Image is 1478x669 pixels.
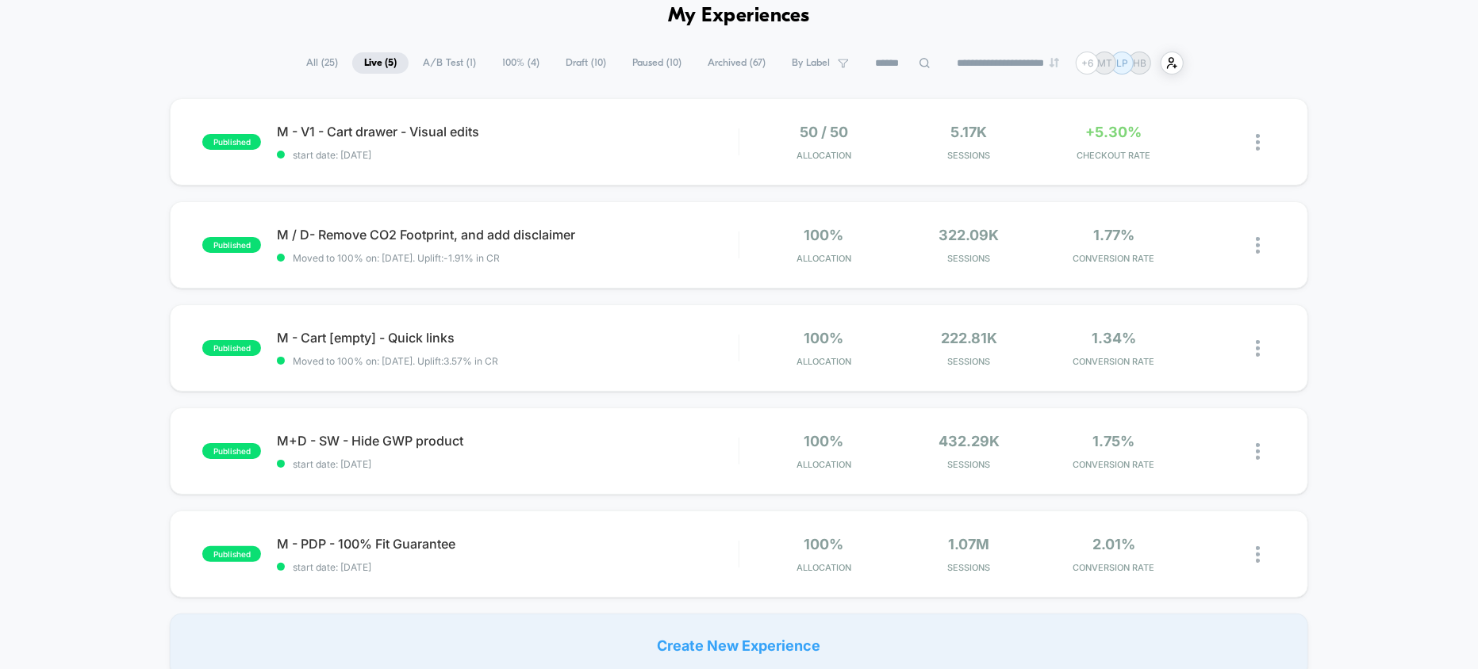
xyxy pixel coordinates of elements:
[277,536,739,552] span: M - PDP - 100% Fit Guarantee
[202,134,261,150] span: published
[277,458,739,470] span: start date: [DATE]
[939,433,1000,449] span: 432.29k
[900,150,1038,161] span: Sessions
[1086,124,1142,140] span: +5.30%
[277,330,739,346] span: M - Cart [empty] - Quick links
[1046,150,1183,161] span: CHECKOUT RATE
[293,252,500,264] span: Moved to 100% on: [DATE] . Uplift: -1.91% in CR
[202,443,261,459] span: published
[804,536,844,552] span: 100%
[202,237,261,253] span: published
[900,356,1038,367] span: Sessions
[948,536,989,552] span: 1.07M
[792,57,830,69] span: By Label
[202,546,261,562] span: published
[352,52,409,74] span: Live ( 5 )
[277,124,739,140] span: M - V1 - Cart drawer - Visual edits
[797,253,851,264] span: Allocation
[1076,52,1099,75] div: + 6
[1092,330,1136,346] span: 1.34%
[1133,57,1146,69] p: HB
[696,52,777,74] span: Archived ( 67 )
[1046,459,1183,470] span: CONVERSION RATE
[277,227,739,243] span: M / D- Remove CO2 Footprint, and add disclaimer
[797,150,851,161] span: Allocation
[1046,562,1183,573] span: CONVERSION RATE
[554,52,618,74] span: Draft ( 10 )
[950,124,987,140] span: 5.17k
[620,52,693,74] span: Paused ( 10 )
[800,124,848,140] span: 50 / 50
[797,562,851,573] span: Allocation
[900,459,1038,470] span: Sessions
[202,340,261,356] span: published
[900,562,1038,573] span: Sessions
[1256,134,1260,151] img: close
[277,433,739,449] span: M+D - SW - Hide GWP product
[941,330,997,346] span: 222.81k
[797,459,851,470] span: Allocation
[1097,57,1112,69] p: MT
[277,149,739,161] span: start date: [DATE]
[797,356,851,367] span: Allocation
[1256,340,1260,357] img: close
[1116,57,1128,69] p: LP
[1050,58,1059,67] img: end
[1256,443,1260,460] img: close
[939,227,999,243] span: 322.09k
[1046,356,1183,367] span: CONVERSION RATE
[668,5,810,28] h1: My Experiences
[1046,253,1183,264] span: CONVERSION RATE
[277,561,739,573] span: start date: [DATE]
[804,433,844,449] span: 100%
[1256,546,1260,563] img: close
[804,227,844,243] span: 100%
[1256,237,1260,254] img: close
[1093,227,1134,243] span: 1.77%
[411,52,488,74] span: A/B Test ( 1 )
[294,52,350,74] span: All ( 25 )
[490,52,551,74] span: 100% ( 4 )
[804,330,844,346] span: 100%
[900,253,1038,264] span: Sessions
[293,355,498,367] span: Moved to 100% on: [DATE] . Uplift: 3.57% in CR
[1093,433,1135,449] span: 1.75%
[1092,536,1135,552] span: 2.01%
